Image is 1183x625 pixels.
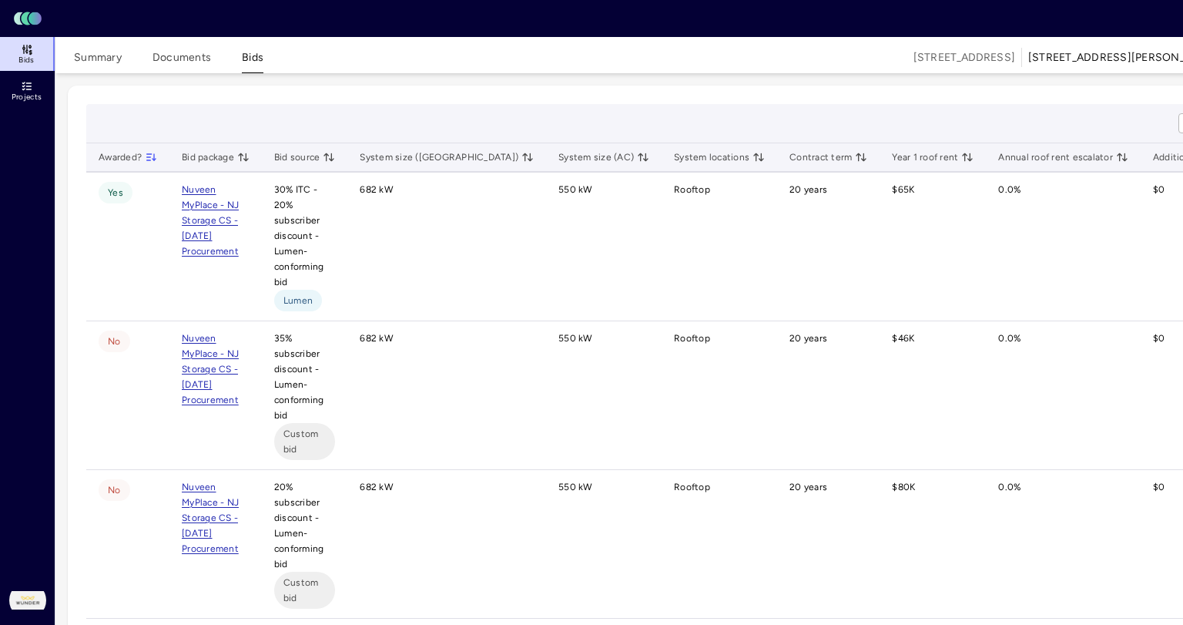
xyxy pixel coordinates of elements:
[145,151,157,163] button: toggle sorting
[9,582,46,619] img: Wunder
[892,150,974,165] span: Year 1 roof rent
[347,173,546,321] td: 682 kW
[99,150,157,165] span: Awarded?
[108,334,121,349] span: No
[674,182,710,197] span: Rooftop
[986,321,1141,470] td: 0.0%
[674,150,765,165] span: System locations
[521,151,534,163] button: toggle sorting
[558,150,649,165] span: System size (AC)
[986,470,1141,619] td: 0.0%
[74,49,122,73] button: Summary
[1116,151,1128,163] button: toggle sorting
[274,150,336,165] span: Bid source
[12,92,42,102] span: Projects
[18,55,34,65] span: Bids
[182,482,239,554] a: Nuveen MyPlace - NJ Storage CS - [DATE] Procurement
[546,470,662,619] td: 550 kW
[283,426,327,457] span: Custom bid
[546,173,662,321] td: 550 kW
[855,151,867,163] button: toggle sorting
[274,331,336,460] div: 35% subscriber discount - Lumen-conforming bid
[637,151,649,163] button: toggle sorting
[347,470,546,619] td: 682 kW
[283,575,327,606] span: Custom bid
[913,49,1015,66] span: [STREET_ADDRESS]
[182,184,239,257] a: Nuveen MyPlace - NJ Storage CS - [DATE] Procurement
[108,482,121,498] span: No
[789,150,867,165] span: Contract term
[546,321,662,470] td: 550 kW
[961,151,974,163] button: toggle sorting
[880,470,986,619] td: $80K
[182,150,250,165] span: Bid package
[880,321,986,470] td: $46K
[74,40,263,73] div: tabs
[237,151,250,163] button: toggle sorting
[880,173,986,321] td: $65K
[242,49,263,73] button: Bids
[752,151,765,163] button: toggle sorting
[998,150,1128,165] span: Annual roof rent escalator
[274,182,336,311] div: 30% ITC - 20% subscriber discount - Lumen-conforming bid
[108,185,123,200] span: Yes
[274,479,336,609] div: 20% subscriber discount - Lumen-conforming bid
[152,49,211,73] button: Documents
[777,321,880,470] td: 20 years
[360,150,534,165] span: System size ([GEOGRAPHIC_DATA])
[323,151,335,163] button: toggle sorting
[182,333,239,405] a: Nuveen MyPlace - NJ Storage CS - [DATE] Procurement
[674,479,710,495] span: Rooftop
[347,321,546,470] td: 682 kW
[986,173,1141,321] td: 0.0%
[283,293,313,308] span: Lumen
[777,173,880,321] td: 20 years
[674,331,710,346] span: Rooftop
[777,470,880,619] td: 20 years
